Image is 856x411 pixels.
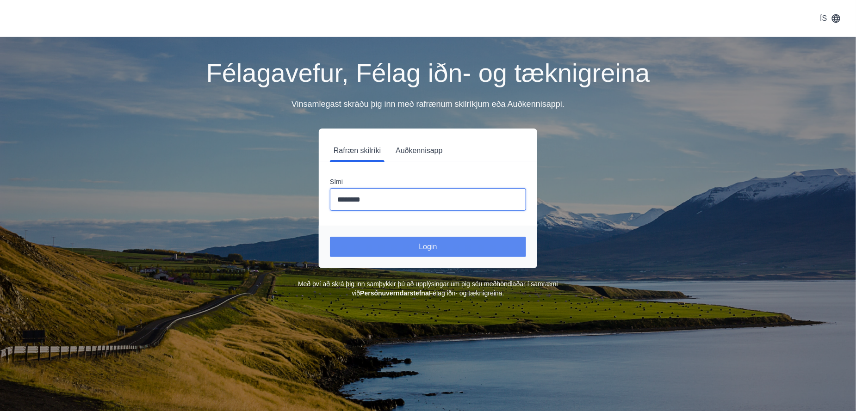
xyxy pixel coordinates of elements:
button: Rafræn skilríki [330,140,385,162]
button: Login [330,237,526,257]
button: Auðkennisapp [392,140,446,162]
span: Vinsamlegast skráðu þig inn með rafrænum skilríkjum eða Auðkennisappi. [292,99,564,109]
button: ÍS [815,10,845,27]
span: Með því að skrá þig inn samþykkir þú að upplýsingar um þig séu meðhöndlaðar í samræmi við Félag i... [298,280,558,297]
h1: Félagavefur, Félag iðn- og tæknigreina [106,55,750,91]
a: Persónuverndarstefna [360,289,429,297]
label: Sími [330,177,526,186]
